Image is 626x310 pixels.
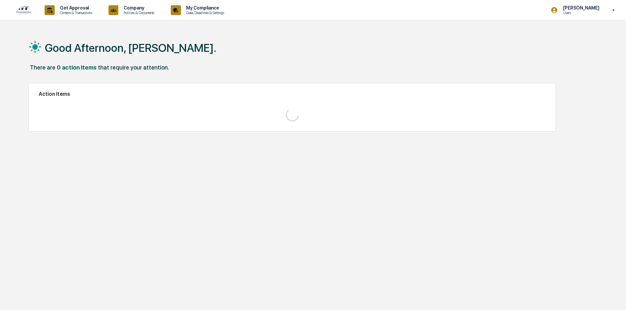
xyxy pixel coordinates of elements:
[57,64,97,71] div: 0 action items
[55,10,95,15] p: Content & Transactions
[181,10,227,15] p: Data, Deadlines & Settings
[558,5,603,10] p: [PERSON_NAME]
[118,10,158,15] p: Policies & Documents
[55,5,95,10] p: Get Approval
[181,5,227,10] p: My Compliance
[39,91,546,97] h2: Action Items
[45,41,216,54] h1: Good Afternoon, [PERSON_NAME].
[30,64,55,71] div: There are
[98,64,169,71] div: that require your attention.
[558,10,603,15] p: Users
[118,5,158,10] p: Company
[16,6,31,14] img: logo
